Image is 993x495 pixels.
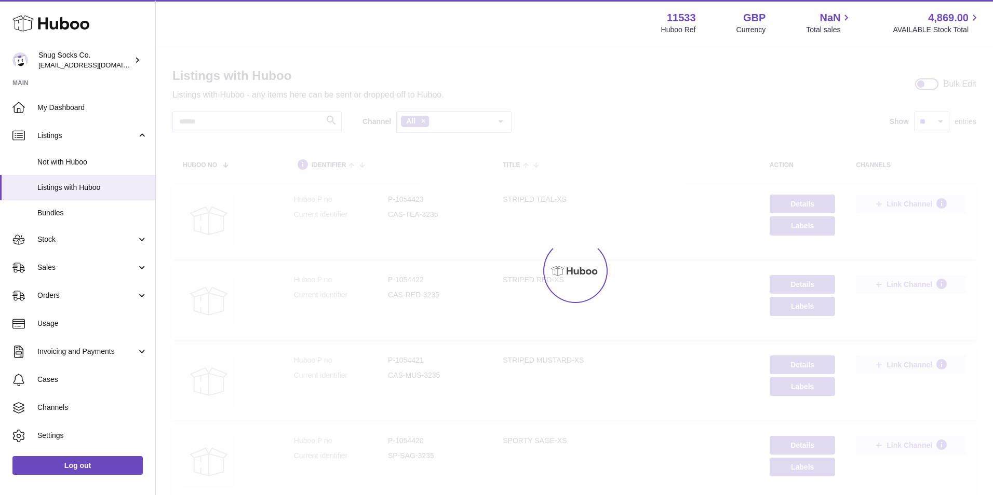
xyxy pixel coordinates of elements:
[806,11,852,35] a: NaN Total sales
[37,403,147,412] span: Channels
[820,11,840,25] span: NaN
[667,11,696,25] strong: 11533
[37,183,147,192] span: Listings with Huboo
[37,157,147,167] span: Not with Huboo
[806,25,852,35] span: Total sales
[37,375,147,384] span: Cases
[37,291,137,300] span: Orders
[37,431,147,441] span: Settings
[37,347,137,356] span: Invoicing and Payments
[928,11,969,25] span: 4,869.00
[37,131,137,141] span: Listings
[38,50,132,70] div: Snug Socks Co.
[37,235,137,244] span: Stock
[38,61,153,69] span: [EMAIL_ADDRESS][DOMAIN_NAME]
[37,263,137,272] span: Sales
[12,456,143,475] a: Log out
[743,11,766,25] strong: GBP
[893,25,981,35] span: AVAILABLE Stock Total
[893,11,981,35] a: 4,869.00 AVAILABLE Stock Total
[661,25,696,35] div: Huboo Ref
[37,319,147,328] span: Usage
[12,52,28,68] img: internalAdmin-11533@internal.huboo.com
[736,25,766,35] div: Currency
[37,103,147,113] span: My Dashboard
[37,208,147,218] span: Bundles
